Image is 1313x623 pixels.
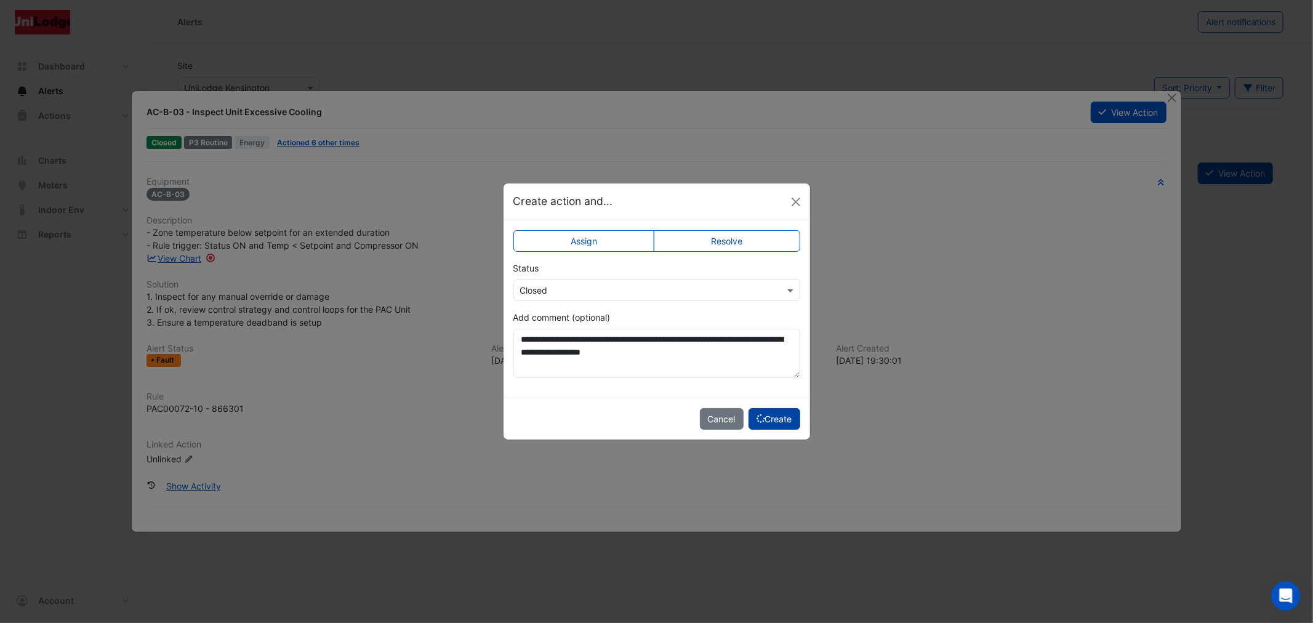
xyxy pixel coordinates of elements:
button: Cancel [700,408,744,430]
label: Resolve [654,230,800,252]
label: Add comment (optional) [513,311,611,324]
h5: Create action and... [513,193,613,209]
iframe: Intercom live chat [1271,581,1301,611]
label: Assign [513,230,655,252]
button: Create [749,408,800,430]
label: Status [513,262,539,275]
button: Close [787,193,805,211]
